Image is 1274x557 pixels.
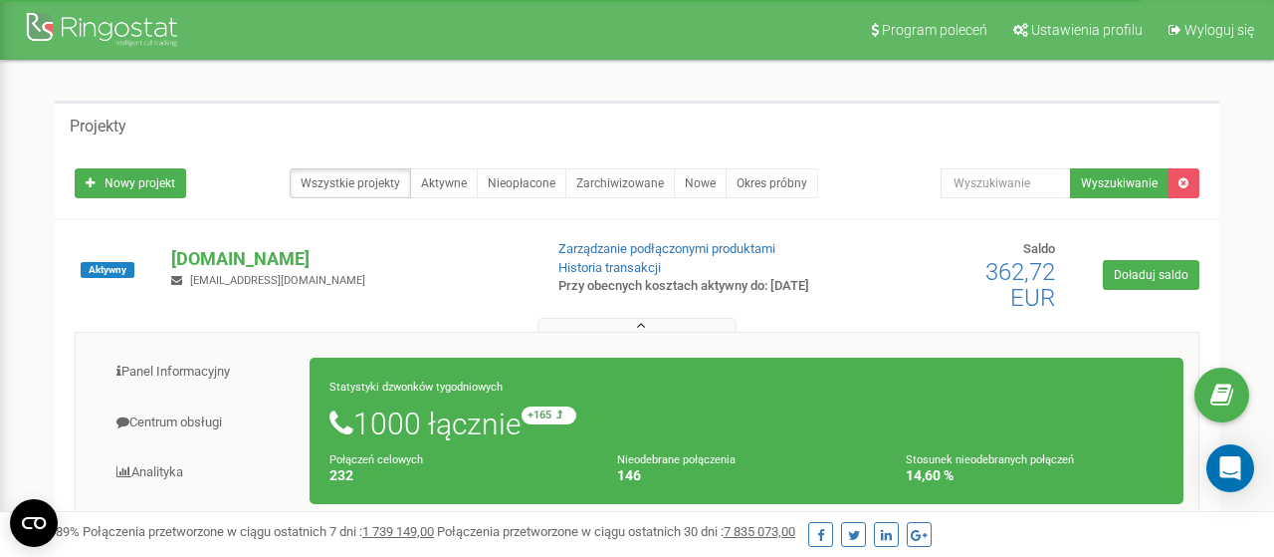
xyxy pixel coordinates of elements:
a: Nowe [674,168,727,198]
span: Połączenia przetworzone w ciągu ostatnich 7 dni : [83,524,434,539]
a: Zarchiwizowane [565,168,675,198]
span: [EMAIL_ADDRESS][DOMAIN_NAME] [190,274,365,287]
span: Saldo [1023,241,1055,256]
span: Aktywny [81,262,134,278]
p: Przy obecnych kosztach aktywny do: [DATE] [558,277,817,296]
span: Program poleceń [882,22,987,38]
span: 362,72 EUR [985,258,1055,312]
a: Środki [91,499,311,548]
a: Historia transakcji [558,260,661,275]
span: Ustawienia profilu [1031,22,1143,38]
p: [DOMAIN_NAME] [171,246,527,272]
u: 7 835 073,00 [724,524,795,539]
button: Open CMP widget [10,499,58,547]
small: Nieodebrane połączenia [617,453,736,466]
input: Wyszukiwanie [941,168,1071,198]
small: Połączeń celowych [329,453,423,466]
h4: 146 [617,468,875,483]
div: Open Intercom Messenger [1206,444,1254,492]
a: Nowy projekt [75,168,186,198]
small: Statystyki dzwonków tygodniowych [329,381,503,394]
h4: 232 [329,468,587,483]
h4: 14,60 % [906,468,1164,483]
button: Wyszukiwanie [1070,168,1168,198]
a: Nieopłacone [477,168,566,198]
a: Wszystkie projekty [290,168,411,198]
small: +165 [522,407,576,424]
span: Wyloguj się [1184,22,1254,38]
a: Aktywne [410,168,478,198]
a: Centrum obsługi [91,399,311,447]
a: Okres próbny [726,168,818,198]
a: Doładuj saldo [1103,260,1199,290]
span: Połączenia przetworzone w ciągu ostatnich 30 dni : [437,524,795,539]
h5: Projekty [70,118,126,136]
small: Stosunek nieodebranych połączeń [906,453,1074,466]
u: 1 739 149,00 [362,524,434,539]
a: Panel Informacyjny [91,348,311,397]
a: Zarządzanie podłączonymi produktami [558,241,775,256]
h1: 1000 łącznie [329,407,1164,440]
a: Analityka [91,448,311,497]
